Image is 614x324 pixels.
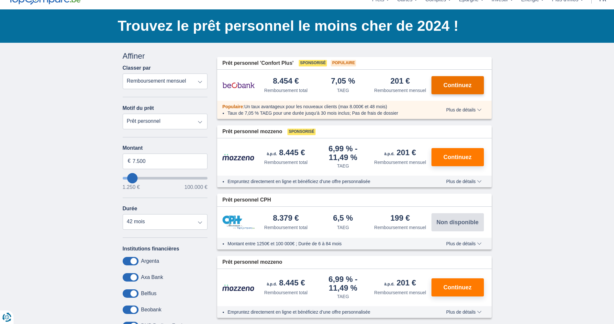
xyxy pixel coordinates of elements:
div: 8.454 € [273,77,299,86]
div: 8.379 € [273,214,299,223]
span: Plus de détails [446,310,481,314]
label: Axa Bank [141,274,163,280]
button: Plus de détails [441,309,486,315]
label: Argenta [141,258,159,264]
div: TAEG [337,163,349,169]
img: pret personnel CPH Banque [222,215,255,229]
div: 6,99 % [317,275,369,292]
div: Remboursement total [264,289,307,296]
span: Populaire [331,60,356,66]
span: Prêt personnel CPH [222,196,271,204]
div: 199 € [390,214,410,223]
span: Un taux avantageux pour les nouveaux clients (max 8.000€ et 48 mois) [244,104,387,109]
label: Motif du prêt [123,105,154,111]
li: Montant entre 1250€ et 100 000€ ; Durée de 6 à 84 mois [228,240,427,247]
div: Remboursement mensuel [374,289,426,296]
div: 6,99 % [317,145,369,161]
span: 1.250 € [123,185,140,190]
div: : [217,103,432,110]
button: Continuez [431,278,484,296]
h1: Trouvez le prêt personnel le moins cher de 2024 ! [118,16,492,36]
span: Plus de détails [446,241,481,246]
span: Prêt personnel 'Confort Plus' [222,60,294,67]
label: Durée [123,206,137,212]
span: Prêt personnel mozzeno [222,259,282,266]
span: Prêt personnel mozzeno [222,128,282,135]
div: Remboursement total [264,159,307,166]
li: Taux de 7,05 % TAEG pour une durée jusqu’à 30 mois inclus; Pas de frais de dossier [228,110,427,116]
div: 201 € [384,149,416,158]
div: TAEG [337,87,349,94]
button: Plus de détails [441,107,486,112]
div: 201 € [384,279,416,288]
div: 8.445 € [267,279,305,288]
img: pret personnel Mozzeno [222,154,255,161]
button: Continuez [431,76,484,94]
button: Non disponible [431,213,484,231]
span: Continuez [443,82,472,88]
span: Continuez [443,284,472,290]
img: pret personnel Mozzeno [222,284,255,291]
span: Continuez [443,154,472,160]
span: 100.000 € [184,185,207,190]
label: Institutions financières [123,246,179,252]
button: Plus de détails [441,179,486,184]
span: Non disponible [437,219,479,225]
label: Montant [123,145,208,151]
li: Empruntez directement en ligne et bénéficiez d’une offre personnalisée [228,309,427,315]
div: 7,05 % [331,77,355,86]
span: Plus de détails [446,108,481,112]
div: Remboursement mensuel [374,224,426,231]
div: Affiner [123,51,208,62]
div: 8.445 € [267,149,305,158]
div: Remboursement total [264,87,307,94]
span: Sponsorisé [299,60,327,66]
div: 6,5 % [333,214,353,223]
div: Remboursement mensuel [374,159,426,166]
span: Populaire [222,104,243,109]
input: wantToBorrow [123,177,208,179]
span: € [128,157,131,165]
label: Classer par [123,65,151,71]
li: Empruntez directement en ligne et bénéficiez d’une offre personnalisée [228,178,427,185]
button: Continuez [431,148,484,166]
label: Beobank [141,307,162,313]
span: Plus de détails [446,179,481,184]
div: 201 € [390,77,410,86]
button: Plus de détails [441,241,486,246]
label: Belfius [141,291,157,296]
div: Remboursement total [264,224,307,231]
span: Sponsorisé [287,129,316,135]
img: pret personnel Beobank [222,77,255,93]
div: TAEG [337,293,349,300]
div: Remboursement mensuel [374,87,426,94]
div: TAEG [337,224,349,231]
